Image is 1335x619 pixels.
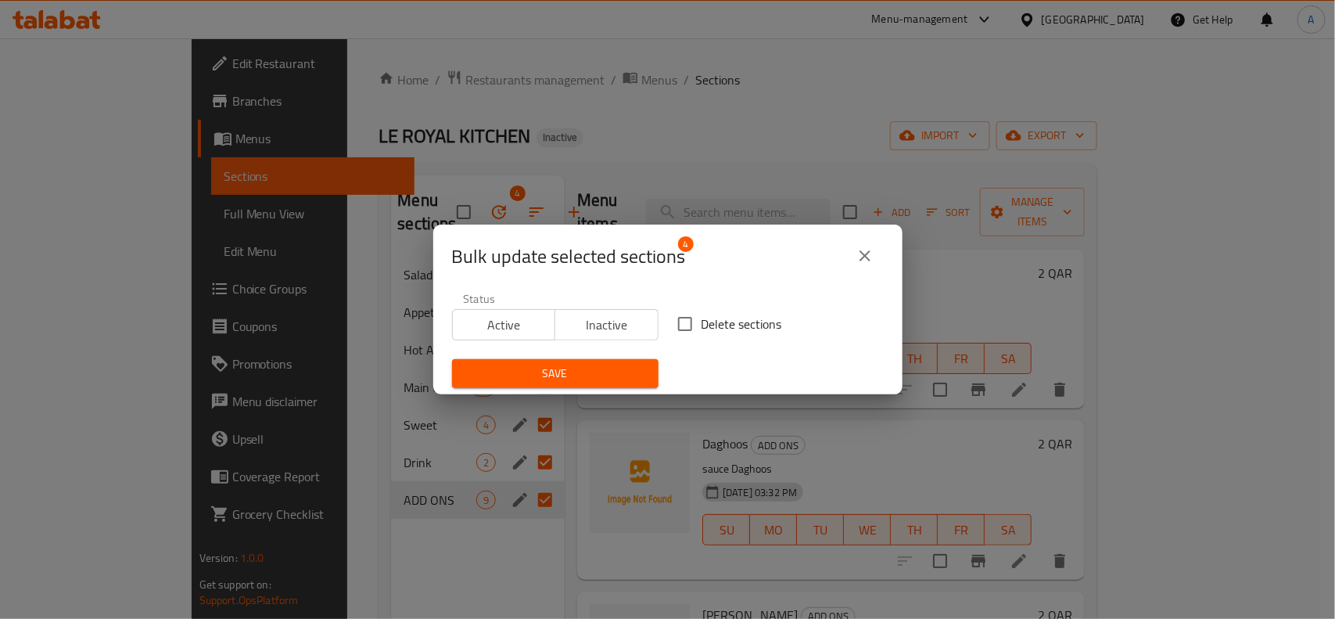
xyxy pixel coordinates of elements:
span: Save [465,364,646,383]
button: Active [452,309,556,340]
button: Save [452,359,659,388]
span: Delete sections [702,315,782,333]
button: close [846,237,884,275]
span: Inactive [562,314,652,336]
button: Inactive [554,309,659,340]
span: 4 [678,236,694,252]
span: Active [459,314,550,336]
span: Selected section count [452,244,686,269]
